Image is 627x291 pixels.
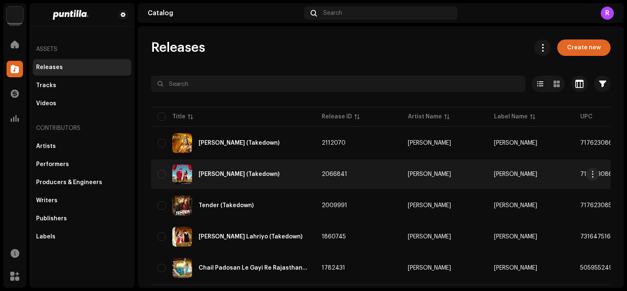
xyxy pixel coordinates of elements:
[7,7,23,23] img: a6437e74-8c8e-4f74-a1ce-131745af0155
[33,229,131,245] re-m-nav-item: Labels
[557,39,611,56] button: Create new
[36,82,56,89] div: Tracks
[322,171,347,177] span: 2066841
[323,10,342,16] span: Search
[36,10,105,20] img: 2b818475-bbf4-4b98-bec1-5711c409c9dc
[172,227,192,247] img: 777b6714-e90a-48e2-8d47-c500ab6b2fcd
[580,234,625,240] span: 7316475168866
[33,118,131,138] re-a-nav-header: Contributors
[601,7,614,20] div: R
[408,171,451,177] div: [PERSON_NAME]
[322,140,346,146] span: 2112070
[36,215,67,222] div: Publishers
[408,265,481,271] span: Manisha Saini
[172,164,192,184] img: da05dfa3-8e88-4484-9ef7-d504b40b5c16
[36,64,63,71] div: Releases
[494,265,537,271] span: Manisha Saini
[172,258,192,278] img: 2792641e-133f-45e5-b22b-76c920a61895
[148,10,301,16] div: Catalog
[33,39,131,59] re-a-nav-header: Assets
[36,197,57,204] div: Writers
[494,234,537,240] span: Manisha Saini
[494,113,528,121] div: Label Name
[36,233,55,240] div: Labels
[33,95,131,112] re-m-nav-item: Videos
[408,140,481,146] span: Manisha Saini
[33,59,131,76] re-m-nav-item: Releases
[33,210,131,227] re-m-nav-item: Publishers
[322,203,347,208] span: 2009991
[172,133,192,153] img: da3f0efb-7092-47e6-ba1d-94d2c23e330c
[408,265,451,271] div: [PERSON_NAME]
[199,265,309,271] div: Chail Padosan Le Gayi Re Rajasthani Mashup
[580,203,622,208] span: 717623085214
[33,192,131,209] re-m-nav-item: Writers
[199,140,279,146] div: Ram Ji (Takedown)
[36,179,102,186] div: Producers & Engineers
[36,161,69,168] div: Performers
[36,100,56,107] div: Videos
[151,39,205,56] span: Releases
[33,138,131,155] re-m-nav-item: Artists
[408,140,451,146] div: [PERSON_NAME]
[33,156,131,173] re-m-nav-item: Performers
[494,203,537,208] span: Manisha Saini
[408,234,451,240] div: [PERSON_NAME]
[151,76,525,92] input: Search
[322,234,346,240] span: 1860745
[494,171,537,177] span: Manisha Saini
[322,113,352,121] div: Release ID
[580,171,624,177] span: 717623086020
[33,77,131,94] re-m-nav-item: Tracks
[199,171,279,177] div: Kanjus Piya (Takedown)
[199,234,302,240] div: Piya Satrangi Lahriyo (Takedown)
[322,265,345,271] span: 1782431
[199,203,254,208] div: Tender (Takedown)
[408,171,481,177] span: Manisha Saini
[408,203,451,208] div: [PERSON_NAME]
[36,143,56,150] div: Artists
[172,113,185,121] div: Title
[408,203,481,208] span: Manisha Saini
[408,113,442,121] div: Artist Name
[408,234,481,240] span: Manisha Saini
[172,196,192,215] img: 770dec02-29e7-4066-b998-9cbea4e25a24
[580,140,623,146] span: 717623086693
[33,174,131,191] re-m-nav-item: Producers & Engineers
[567,39,601,56] span: Create new
[494,140,537,146] span: Manisha Saini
